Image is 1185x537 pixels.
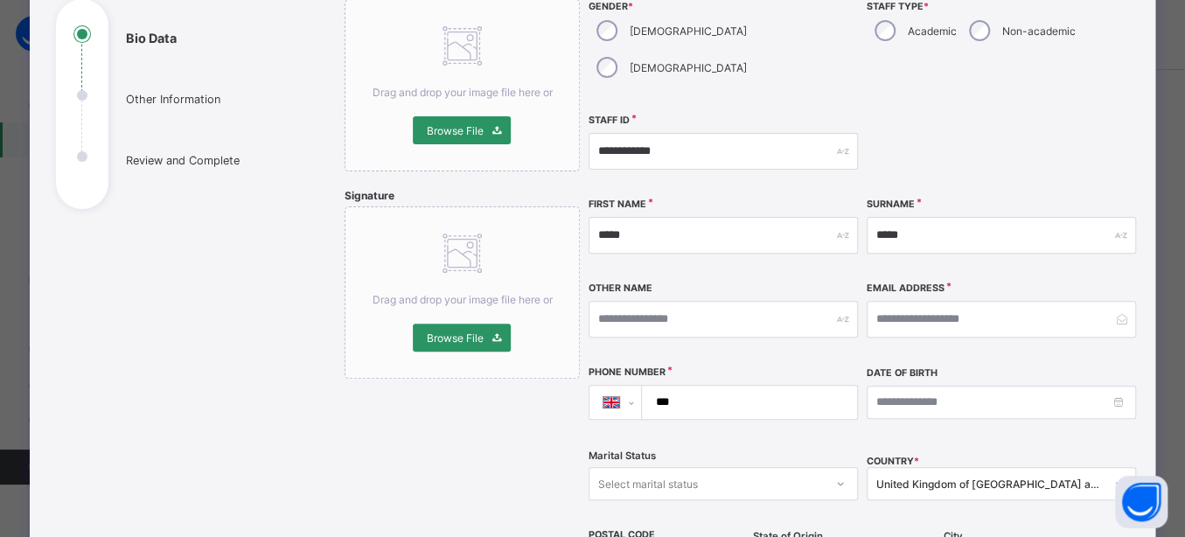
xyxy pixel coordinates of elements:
[589,199,646,210] label: First Name
[908,24,957,38] label: Academic
[876,478,1104,491] div: United Kingdom of [GEOGRAPHIC_DATA] and [GEOGRAPHIC_DATA]
[867,282,945,294] label: Email Address
[867,199,915,210] label: Surname
[867,1,1136,12] span: Staff Type
[589,450,656,462] span: Marital Status
[426,331,483,345] span: Browse File
[1002,24,1076,38] label: Non-academic
[1115,476,1168,528] button: Open asap
[372,293,552,306] span: Drag and drop your image file here or
[426,124,483,137] span: Browse File
[867,367,938,379] label: Date of Birth
[630,24,747,38] label: [DEMOGRAPHIC_DATA]
[598,467,698,500] div: Select marital status
[589,1,858,12] span: Gender
[867,456,919,467] span: COUNTRY
[372,86,552,99] span: Drag and drop your image file here or
[345,189,394,202] span: Signature
[630,61,747,74] label: [DEMOGRAPHIC_DATA]
[589,282,652,294] label: Other Name
[345,206,580,379] div: Drag and drop your image file here orBrowse File
[589,366,666,378] label: Phone Number
[589,115,630,126] label: Staff ID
